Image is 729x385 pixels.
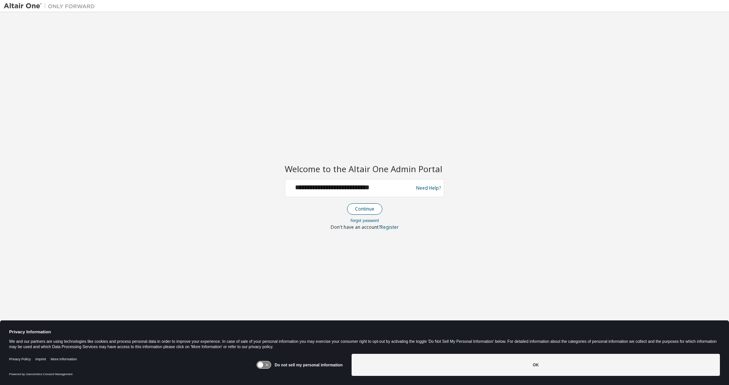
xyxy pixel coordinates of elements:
[380,224,399,230] a: Register
[347,203,382,215] button: Continue
[285,163,444,174] h2: Welcome to the Altair One Admin Portal
[4,2,99,10] img: Altair One
[350,218,379,223] a: Forgot password
[331,224,380,230] span: Don't have an account?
